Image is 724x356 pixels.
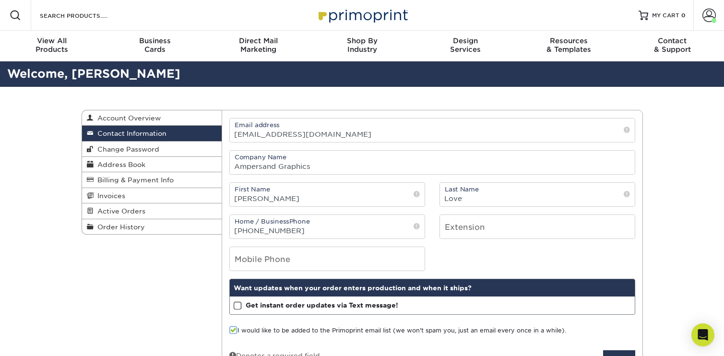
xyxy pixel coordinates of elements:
[94,223,145,231] span: Order History
[620,36,724,54] div: & Support
[620,36,724,45] span: Contact
[310,36,414,54] div: Industry
[517,31,621,61] a: Resources& Templates
[94,130,166,137] span: Contact Information
[310,36,414,45] span: Shop By
[207,31,310,61] a: Direct MailMarketing
[414,31,517,61] a: DesignServices
[94,176,174,184] span: Billing & Payment Info
[620,31,724,61] a: Contact& Support
[691,323,714,346] div: Open Intercom Messenger
[310,31,414,61] a: Shop ByIndustry
[39,10,132,21] input: SEARCH PRODUCTS.....
[82,188,222,203] a: Invoices
[246,301,398,309] strong: Get instant order updates via Text message!
[82,110,222,126] a: Account Overview
[94,114,161,122] span: Account Overview
[414,36,517,45] span: Design
[104,31,207,61] a: BusinessCards
[414,36,517,54] div: Services
[207,36,310,54] div: Marketing
[230,279,635,297] div: Want updates when your order enters production and when it ships?
[207,36,310,45] span: Direct Mail
[94,161,145,168] span: Address Book
[94,145,159,153] span: Change Password
[314,5,410,25] img: Primoprint
[82,203,222,219] a: Active Orders
[94,192,125,200] span: Invoices
[82,157,222,172] a: Address Book
[681,12,686,19] span: 0
[104,36,207,45] span: Business
[517,36,621,45] span: Resources
[104,36,207,54] div: Cards
[82,142,222,157] a: Change Password
[517,36,621,54] div: & Templates
[94,207,145,215] span: Active Orders
[652,12,679,20] span: MY CART
[82,172,222,188] a: Billing & Payment Info
[82,219,222,234] a: Order History
[229,326,566,335] label: I would like to be added to the Primoprint email list (we won't spam you, just an email every onc...
[82,126,222,141] a: Contact Information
